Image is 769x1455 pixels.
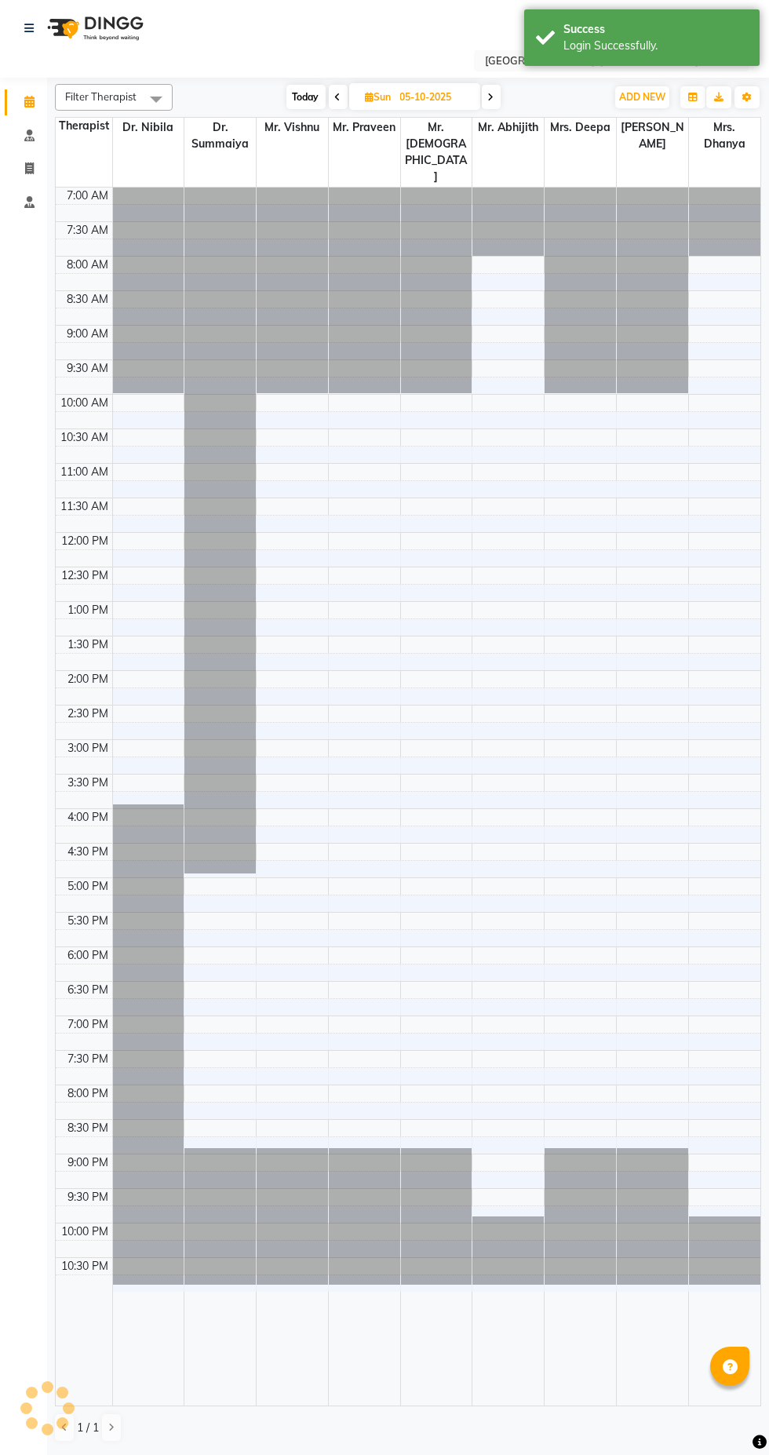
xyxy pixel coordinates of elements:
[64,257,112,273] div: 8:00 AM
[113,118,184,137] span: Dr. Nibila
[65,878,112,895] div: 5:00 PM
[65,913,112,929] div: 5:30 PM
[65,636,112,653] div: 1:30 PM
[65,90,137,103] span: Filter Therapist
[65,982,112,998] div: 6:30 PM
[65,706,112,722] div: 2:30 PM
[184,118,256,154] span: Dr. Summaiya
[362,91,395,103] span: Sun
[59,567,112,584] div: 12:30 PM
[395,86,474,109] input: 2025-10-05
[59,533,112,549] div: 12:00 PM
[64,291,112,308] div: 8:30 AM
[65,1085,112,1102] div: 8:00 PM
[472,118,544,137] span: Mr. Abhijith
[545,118,616,137] span: Mrs. Deepa
[65,1016,112,1033] div: 7:00 PM
[56,118,112,134] div: Therapist
[40,6,148,50] img: logo
[65,1189,112,1205] div: 9:30 PM
[329,118,400,137] span: Mr. Praveen
[617,118,688,154] span: [PERSON_NAME]
[65,1051,112,1067] div: 7:30 PM
[563,21,748,38] div: Success
[563,38,748,54] div: Login Successfully.
[59,1258,112,1274] div: 10:30 PM
[65,1120,112,1136] div: 8:30 PM
[401,118,472,187] span: Mr. [DEMOGRAPHIC_DATA]
[58,498,112,515] div: 11:30 AM
[58,464,112,480] div: 11:00 AM
[64,360,112,377] div: 9:30 AM
[65,671,112,687] div: 2:00 PM
[59,1223,112,1240] div: 10:00 PM
[615,86,669,108] button: ADD NEW
[619,91,665,103] span: ADD NEW
[689,118,760,154] span: Mrs. Dhanya
[58,395,112,411] div: 10:00 AM
[257,118,328,137] span: Mr. Vishnu
[77,1420,99,1436] span: 1 / 1
[64,188,112,204] div: 7:00 AM
[65,1154,112,1171] div: 9:00 PM
[58,429,112,446] div: 10:30 AM
[65,740,112,757] div: 3:00 PM
[65,844,112,860] div: 4:30 PM
[65,602,112,618] div: 1:00 PM
[65,809,112,826] div: 4:00 PM
[64,326,112,342] div: 9:00 AM
[286,85,326,109] span: Today
[64,222,112,239] div: 7:30 AM
[65,947,112,964] div: 6:00 PM
[65,775,112,791] div: 3:30 PM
